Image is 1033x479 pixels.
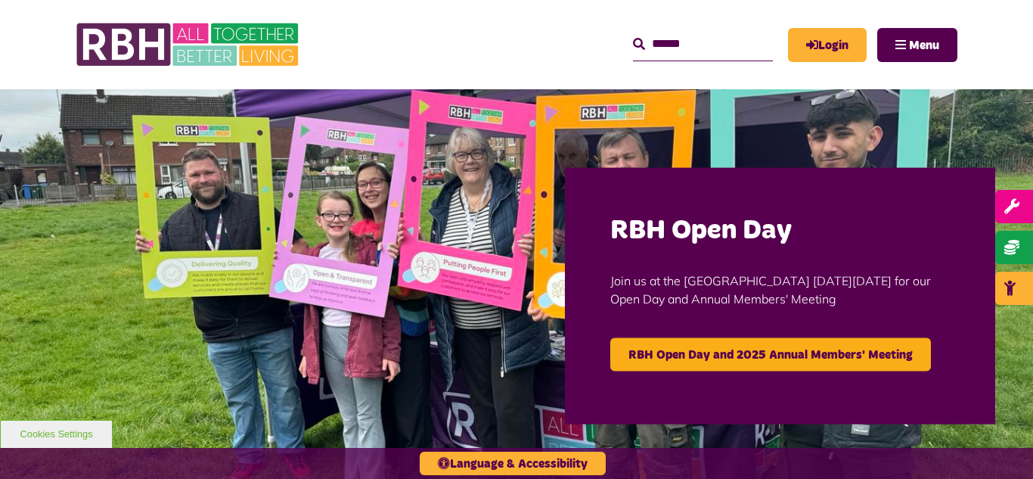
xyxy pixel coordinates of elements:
[610,213,950,248] h2: RBH Open Day
[76,15,302,74] img: RBH
[788,28,867,62] a: MyRBH
[610,337,931,371] a: RBH Open Day and 2025 Annual Members' Meeting
[877,28,957,62] button: Navigation
[909,39,939,51] span: Menu
[610,248,950,330] p: Join us at the [GEOGRAPHIC_DATA] [DATE][DATE] for our Open Day and Annual Members' Meeting
[965,411,1033,479] iframe: Netcall Web Assistant for live chat
[420,452,606,475] button: Language & Accessibility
